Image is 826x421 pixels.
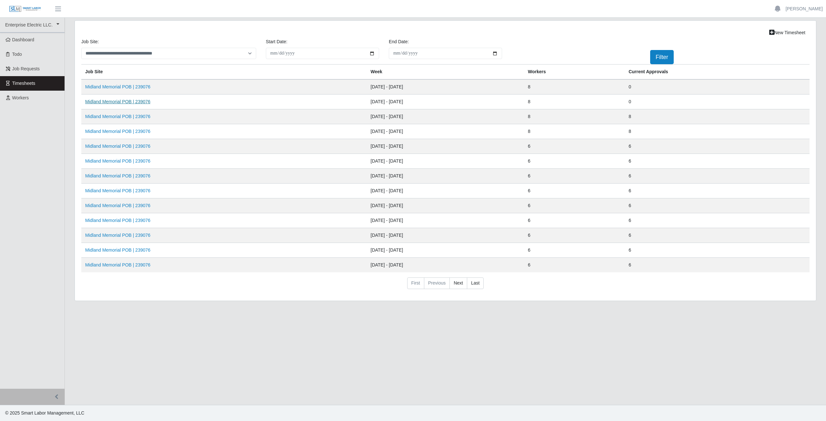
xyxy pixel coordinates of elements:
[625,243,810,258] td: 6
[367,258,524,273] td: [DATE] - [DATE]
[625,154,810,169] td: 6
[524,258,625,273] td: 6
[524,169,625,184] td: 6
[625,169,810,184] td: 6
[524,124,625,139] td: 8
[786,5,823,12] a: [PERSON_NAME]
[85,99,150,104] a: Midland Memorial POB | 239076
[85,203,150,208] a: Midland Memorial POB | 239076
[85,129,150,134] a: Midland Memorial POB | 239076
[625,213,810,228] td: 6
[85,262,150,267] a: Midland Memorial POB | 239076
[625,124,810,139] td: 8
[367,65,524,80] th: Week
[367,198,524,213] td: [DATE] - [DATE]
[524,154,625,169] td: 6
[85,218,150,223] a: Midland Memorial POB | 239076
[12,81,35,86] span: Timesheets
[367,109,524,124] td: [DATE] - [DATE]
[367,184,524,198] td: [DATE] - [DATE]
[524,139,625,154] td: 6
[367,213,524,228] td: [DATE] - [DATE]
[625,228,810,243] td: 6
[85,114,150,119] a: Midland Memorial POB | 239076
[449,277,467,289] a: Next
[367,154,524,169] td: [DATE] - [DATE]
[367,228,524,243] td: [DATE] - [DATE]
[625,95,810,109] td: 0
[9,5,41,13] img: SLM Logo
[81,38,99,45] label: job site:
[85,233,150,238] a: Midland Memorial POB | 239076
[625,139,810,154] td: 6
[625,65,810,80] th: Current Approvals
[85,144,150,149] a: Midland Memorial POB | 239076
[12,37,35,42] span: Dashboard
[650,50,674,64] button: Filter
[467,277,484,289] a: Last
[85,84,150,89] a: Midland Memorial POB | 239076
[524,109,625,124] td: 8
[367,124,524,139] td: [DATE] - [DATE]
[625,109,810,124] td: 8
[524,243,625,258] td: 6
[367,95,524,109] td: [DATE] - [DATE]
[12,95,29,100] span: Workers
[81,277,810,294] nav: pagination
[5,410,84,416] span: © 2025 Smart Labor Management, LLC
[625,258,810,273] td: 6
[85,173,150,178] a: Midland Memorial POB | 239076
[266,38,287,45] label: Start Date:
[524,184,625,198] td: 6
[367,79,524,95] td: [DATE] - [DATE]
[625,79,810,95] td: 0
[389,38,409,45] label: End Date:
[367,169,524,184] td: [DATE] - [DATE]
[625,184,810,198] td: 6
[85,188,150,193] a: Midland Memorial POB | 239076
[524,95,625,109] td: 8
[81,65,367,80] th: job site
[625,198,810,213] td: 6
[12,52,22,57] span: Todo
[765,27,810,38] a: New Timesheet
[524,79,625,95] td: 8
[367,243,524,258] td: [DATE] - [DATE]
[12,66,40,71] span: Job Requests
[85,158,150,164] a: Midland Memorial POB | 239076
[524,213,625,228] td: 6
[524,65,625,80] th: Workers
[524,228,625,243] td: 6
[524,198,625,213] td: 6
[367,139,524,154] td: [DATE] - [DATE]
[85,247,150,253] a: Midland Memorial POB | 239076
